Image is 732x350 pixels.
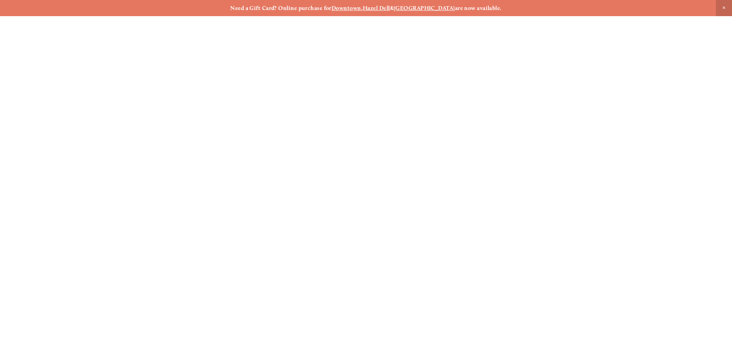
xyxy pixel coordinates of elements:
[394,5,455,12] a: [GEOGRAPHIC_DATA]
[332,5,361,12] a: Downtown
[363,5,390,12] a: Hazel Dell
[390,5,394,12] strong: &
[455,5,502,12] strong: are now available.
[230,5,332,12] strong: Need a Gift Card? Online purchase for
[361,5,363,12] strong: ,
